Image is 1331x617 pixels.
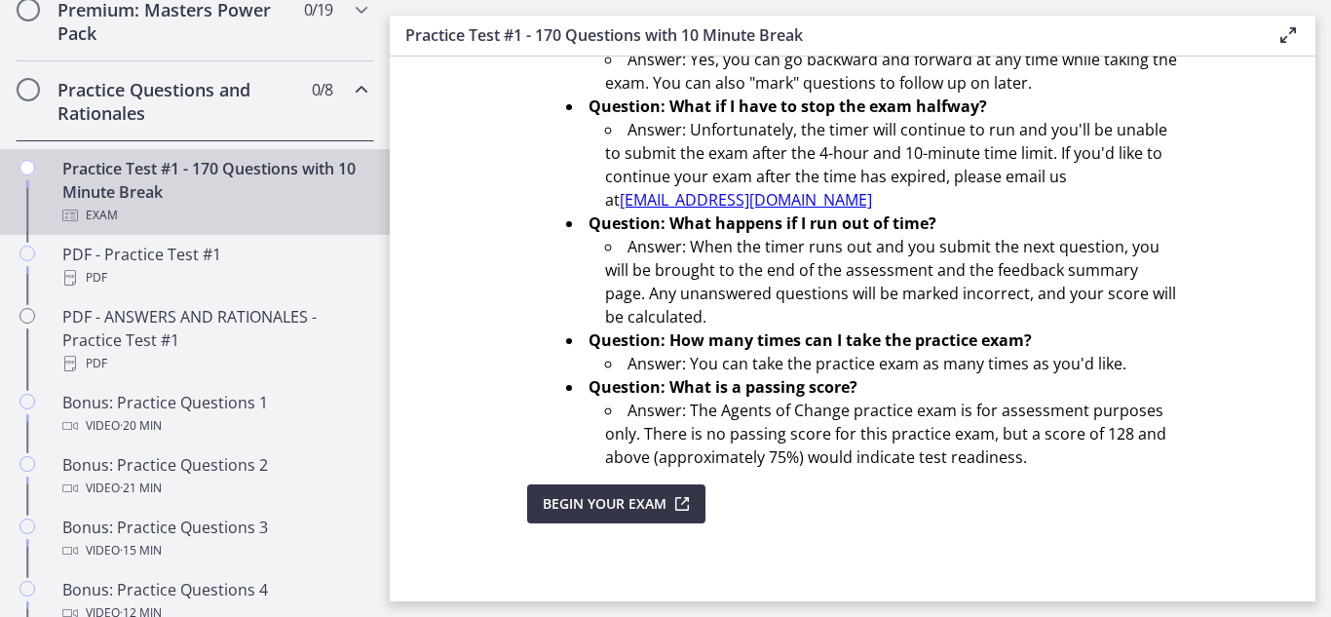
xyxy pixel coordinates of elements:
h3: Practice Test #1 - 170 Questions with 10 Minute Break [405,23,1245,47]
strong: Question: What is a passing score? [589,376,857,398]
button: Begin Your Exam [527,484,705,523]
li: Answer: Unfortunately, the timer will continue to run and you'll be unable to submit the exam aft... [605,118,1178,212]
strong: Question: What if I have to stop the exam halfway? [589,96,987,117]
div: PDF - Practice Test #1 [62,243,366,289]
li: Answer: Yes, you can go backward and forward at any time while taking the exam. You can also "mar... [605,48,1178,95]
span: · 21 min [120,477,162,500]
div: PDF - ANSWERS AND RATIONALES - Practice Test #1 [62,305,366,375]
li: Answer: You can take the practice exam as many times as you'd like. [605,352,1178,375]
span: · 15 min [120,539,162,562]
span: · 20 min [120,414,162,438]
li: Answer: The Agents of Change practice exam is for assessment purposes only. There is no passing s... [605,399,1178,469]
div: PDF [62,352,366,375]
div: Bonus: Practice Questions 3 [62,516,366,562]
div: Video [62,414,366,438]
div: Exam [62,204,366,227]
div: Practice Test #1 - 170 Questions with 10 Minute Break [62,157,366,227]
div: Video [62,539,366,562]
a: [EMAIL_ADDRESS][DOMAIN_NAME] [620,189,872,211]
div: Bonus: Practice Questions 1 [62,391,366,438]
span: Begin Your Exam [543,492,666,516]
strong: Question: How many times can I take the practice exam? [589,329,1032,351]
span: 0 / 8 [312,78,332,101]
div: Bonus: Practice Questions 2 [62,453,366,500]
div: Video [62,477,366,500]
div: PDF [62,266,366,289]
li: Answer: When the timer runs out and you submit the next question, you will be brought to the end ... [605,235,1178,328]
strong: Question: What happens if I run out of time? [589,212,936,234]
h2: Practice Questions and Rationales [57,78,295,125]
